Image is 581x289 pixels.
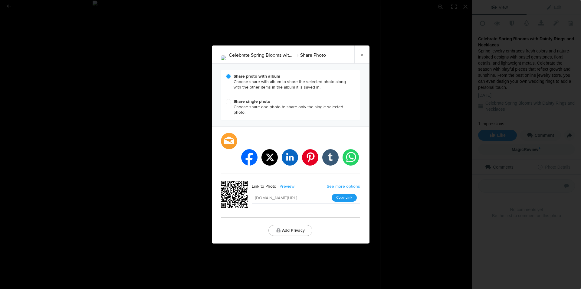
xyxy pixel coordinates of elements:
[229,50,294,60] li: Celebrate Spring Blooms with Dainty Rings and Necklaces
[234,74,280,79] b: Share photo with album
[282,149,298,166] li: linkedin
[327,184,360,189] a: See more options
[294,50,326,60] li: Share Photo
[354,45,369,64] a: ×
[276,183,299,190] a: Preview
[241,149,258,166] li: facebook
[332,194,357,202] button: Copy Link
[268,225,312,236] button: Add Privacy
[221,55,226,60] img: rings_3.png
[261,149,278,166] li: twitter
[343,149,359,166] li: whatsapp
[302,149,318,166] li: pinterest
[322,149,339,166] li: tumblr
[221,181,250,210] div: https://slickpic.us/18147968M0Q2
[226,99,352,115] span: Choose share one photo to share only the single selected photo.
[234,99,270,104] b: Share single photo
[226,74,352,90] span: Choose share with album to share the selected photo along with the other items in the album it is...
[252,183,276,190] div: Link to Photo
